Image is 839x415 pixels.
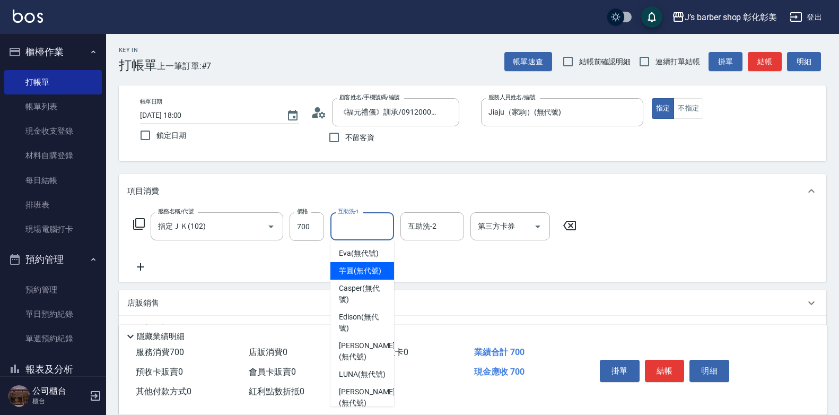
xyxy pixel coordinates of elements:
[474,367,525,377] span: 現金應收 700
[579,56,631,67] span: 結帳前確認明細
[140,107,276,124] input: YYYY/MM/DD hh:mm
[4,246,102,273] button: 預約管理
[157,59,212,73] span: 上一筆訂單:#7
[4,278,102,302] a: 預約管理
[119,290,826,316] div: 店販銷售
[119,316,826,341] div: 預收卡販賣
[339,283,386,305] span: Casper (無代號)
[119,58,157,73] h3: 打帳單
[127,186,159,197] p: 項目消費
[339,312,386,334] span: Edison (無代號)
[674,98,703,119] button: 不指定
[280,103,305,128] button: Choose date, selected date is 2025-08-16
[136,367,183,377] span: 預收卡販賣 0
[156,130,186,141] span: 鎖定日期
[339,386,395,409] span: [PERSON_NAME] (無代號)
[339,93,400,101] label: 顧客姓名/手機號碼/編號
[748,52,782,72] button: 結帳
[4,217,102,241] a: 現場電腦打卡
[488,93,535,101] label: 服務人員姓名/編號
[249,386,304,396] span: 紅利點數折抵 0
[529,218,546,235] button: Open
[137,331,185,342] p: 隱藏業績明細
[119,47,157,54] h2: Key In
[656,56,700,67] span: 連續打單結帳
[4,326,102,351] a: 單週預約紀錄
[32,386,86,396] h5: 公司櫃台
[504,52,552,72] button: 帳單速查
[345,132,375,143] span: 不留客資
[4,356,102,383] button: 報表及分析
[645,360,685,382] button: 結帳
[785,7,826,27] button: 登出
[339,265,381,276] span: 芋圓 (無代號)
[668,6,781,28] button: J’s barber shop 彰化彰美
[339,340,395,362] span: [PERSON_NAME] (無代號)
[136,386,191,396] span: 其他付款方式 0
[641,6,662,28] button: save
[685,11,777,24] div: J’s barber shop 彰化彰美
[4,94,102,119] a: 帳單列表
[338,207,359,215] label: 互助洗-1
[140,98,162,106] label: 帳單日期
[249,347,287,357] span: 店販消費 0
[127,298,159,309] p: 店販銷售
[474,347,525,357] span: 業績合計 700
[652,98,675,119] button: 指定
[119,174,826,208] div: 項目消費
[32,396,86,406] p: 櫃台
[4,302,102,326] a: 單日預約紀錄
[4,119,102,143] a: 現金收支登錄
[339,369,386,380] span: LUNA (無代號)
[13,10,43,23] img: Logo
[4,168,102,193] a: 每日結帳
[263,218,279,235] button: Open
[339,248,379,259] span: Eva (無代號)
[4,193,102,217] a: 排班表
[297,207,308,215] label: 價格
[4,143,102,168] a: 材料自購登錄
[249,367,296,377] span: 會員卡販賣 0
[709,52,742,72] button: 掛單
[600,360,640,382] button: 掛單
[787,52,821,72] button: 明細
[4,70,102,94] a: 打帳單
[8,385,30,407] img: Person
[4,38,102,66] button: 櫃檯作業
[136,347,184,357] span: 服務消費 700
[158,207,194,215] label: 服務名稱/代號
[689,360,729,382] button: 明細
[127,323,167,334] p: 預收卡販賣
